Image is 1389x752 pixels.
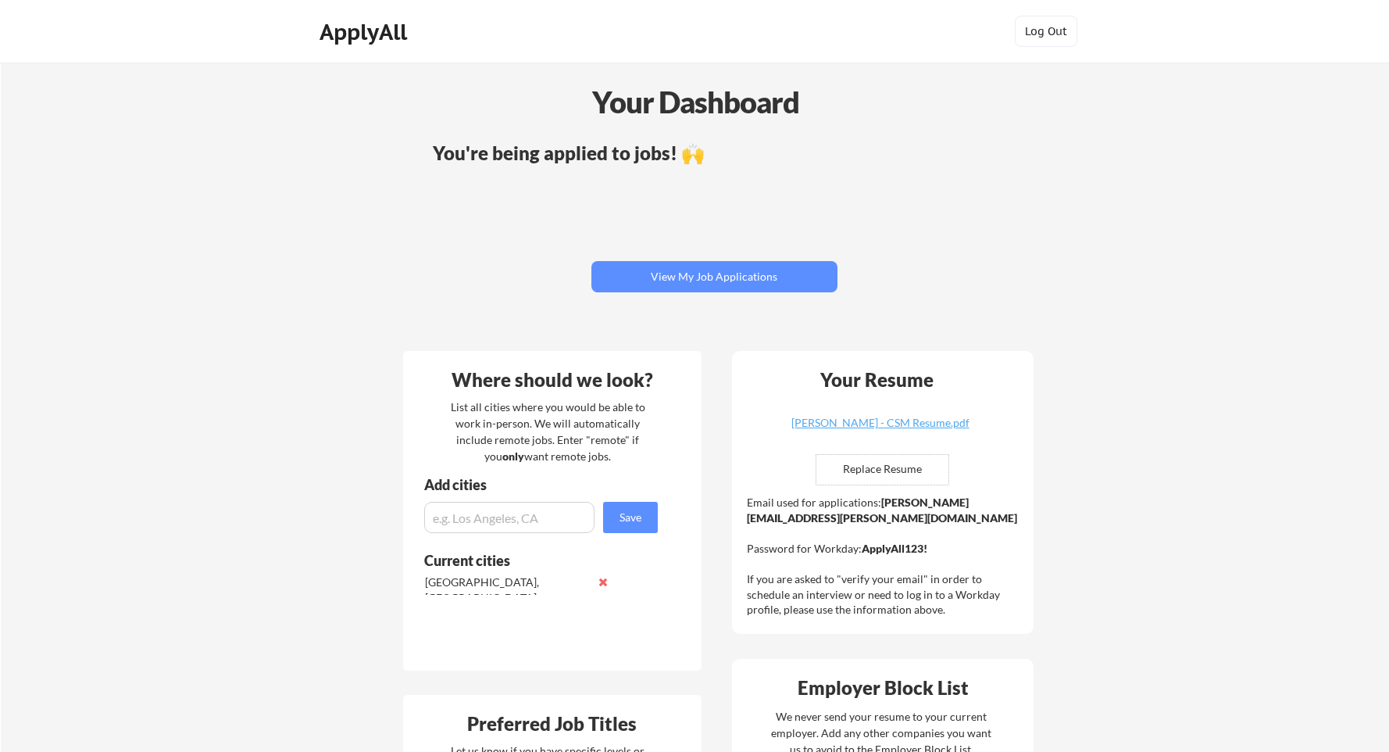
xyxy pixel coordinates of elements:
div: Preferred Job Titles [407,714,698,733]
strong: only [502,449,524,463]
button: View My Job Applications [591,261,837,292]
div: [PERSON_NAME] - CSM Resume.pdf [787,417,973,428]
div: Add cities [424,478,662,492]
input: e.g. Los Angeles, CA [424,502,595,533]
div: Employer Block List [738,679,1029,697]
strong: ApplyAll123! [862,542,927,555]
button: Log Out [1015,16,1077,47]
div: ApplyAll [320,19,412,45]
div: Your Resume [800,371,955,389]
div: Current cities [424,553,641,568]
button: Save [603,502,658,533]
div: You're being applied to jobs! 🙌 [433,144,996,163]
div: Email used for applications: Password for Workday: If you are asked to "verify your email" in ord... [747,495,1023,618]
div: [GEOGRAPHIC_DATA], [GEOGRAPHIC_DATA] [425,575,590,605]
strong: [PERSON_NAME][EMAIL_ADDRESS][PERSON_NAME][DOMAIN_NAME] [747,496,1017,525]
a: [PERSON_NAME] - CSM Resume.pdf [787,417,973,442]
div: List all cities where you would be able to work in-person. We will automatically include remote j... [441,399,655,464]
div: Your Dashboard [2,80,1389,124]
div: Where should we look? [407,371,698,389]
